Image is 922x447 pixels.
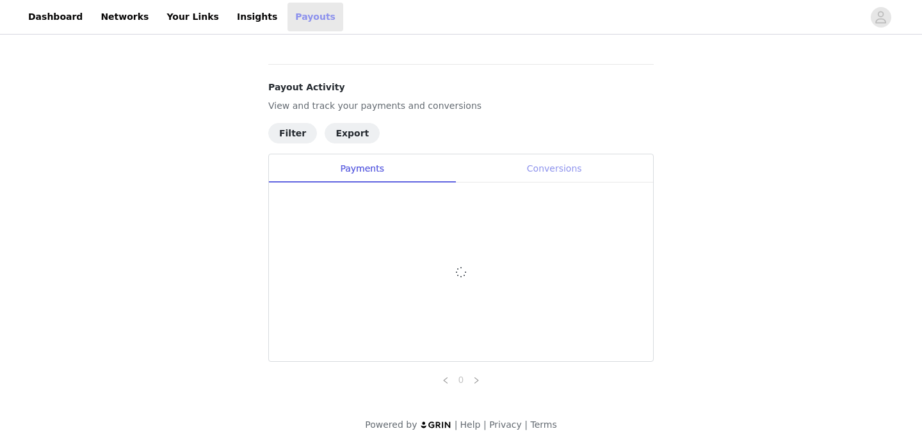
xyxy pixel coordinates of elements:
[530,419,556,430] a: Terms
[483,419,487,430] span: |
[489,419,522,430] a: Privacy
[325,123,380,143] button: Export
[159,3,227,31] a: Your Links
[93,3,156,31] a: Networks
[524,419,528,430] span: |
[269,154,455,183] div: Payments
[442,377,449,384] i: icon: left
[268,99,654,113] p: View and track your payments and conversions
[229,3,285,31] a: Insights
[454,373,468,387] a: 0
[453,372,469,387] li: 0
[20,3,90,31] a: Dashboard
[455,419,458,430] span: |
[473,377,480,384] i: icon: right
[268,123,317,143] button: Filter
[875,7,887,28] div: avatar
[420,421,452,429] img: logo
[460,419,481,430] a: Help
[469,372,484,387] li: Next Page
[438,372,453,387] li: Previous Page
[268,81,654,94] h4: Payout Activity
[365,419,417,430] span: Powered by
[455,154,653,183] div: Conversions
[287,3,343,31] a: Payouts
